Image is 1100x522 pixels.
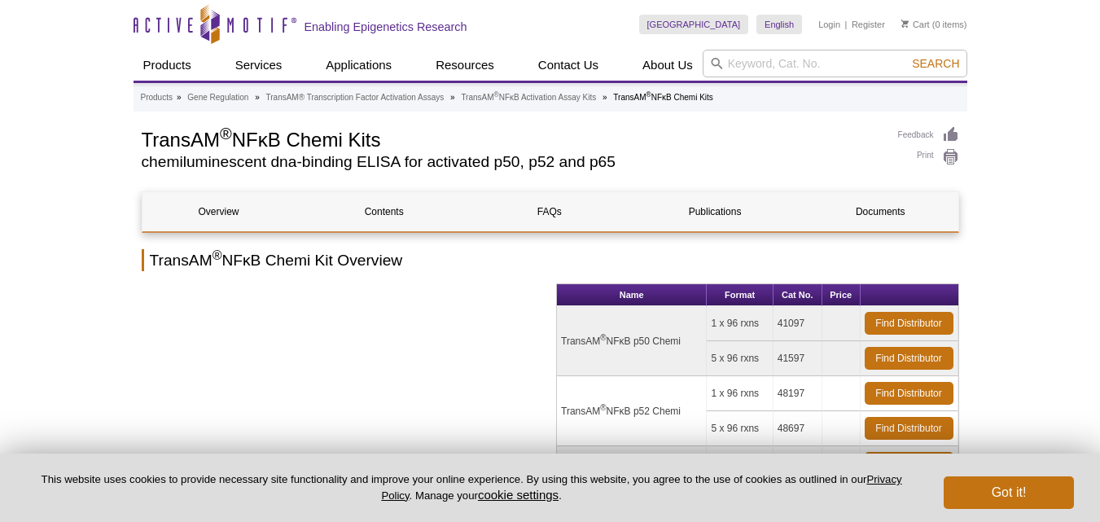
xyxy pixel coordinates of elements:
[865,382,953,405] a: Find Distributor
[600,403,606,412] sup: ®
[707,376,773,411] td: 1 x 96 rxns
[187,90,248,105] a: Gene Regulation
[944,476,1074,509] button: Got it!
[639,15,749,34] a: [GEOGRAPHIC_DATA]
[266,90,445,105] a: TransAM® Transcription Factor Activation Assays
[901,19,930,30] a: Cart
[213,248,222,262] sup: ®
[774,411,822,446] td: 48697
[613,93,712,102] li: TransAM NFκB Chemi Kits
[633,50,703,81] a: About Us
[756,15,802,34] a: English
[528,50,608,81] a: Contact Us
[557,306,707,376] td: TransAM NFκB p50 Chemi
[305,20,467,34] h2: Enabling Epigenetics Research
[316,50,401,81] a: Applications
[220,125,232,143] sup: ®
[865,452,953,475] a: Find Distributor
[461,90,596,105] a: TransAM®NFκB Activation Assay Kits
[600,333,606,342] sup: ®
[142,192,296,231] a: Overview
[774,306,822,341] td: 41097
[707,306,773,341] td: 1 x 96 rxns
[707,446,773,481] td: 1 x 96 rxns
[852,19,885,30] a: Register
[898,126,959,144] a: Feedback
[142,155,882,169] h2: chemiluminescent dna-binding ELISA for activated p50, p52 and p65
[774,446,822,481] td: 40097
[478,488,559,502] button: cookie settings
[494,90,499,99] sup: ®
[845,15,848,34] li: |
[774,341,822,376] td: 41597
[818,19,840,30] a: Login
[822,284,861,306] th: Price
[774,376,822,411] td: 48197
[707,411,773,446] td: 5 x 96 rxns
[865,417,953,440] a: Find Distributor
[901,20,909,28] img: Your Cart
[26,472,917,503] p: This website uses cookies to provide necessary site functionality and improve your online experie...
[381,473,901,501] a: Privacy Policy
[450,93,455,102] li: »
[473,192,626,231] a: FAQs
[638,192,791,231] a: Publications
[907,56,964,71] button: Search
[226,50,292,81] a: Services
[774,284,822,306] th: Cat No.
[141,90,173,105] a: Products
[703,50,967,77] input: Keyword, Cat. No.
[898,148,959,166] a: Print
[912,57,959,70] span: Search
[557,284,707,306] th: Name
[308,192,461,231] a: Contents
[707,284,773,306] th: Format
[603,93,607,102] li: »
[901,15,967,34] li: (0 items)
[646,90,651,99] sup: ®
[177,93,182,102] li: »
[134,50,201,81] a: Products
[557,446,707,516] td: TransAM NFκB p65 Chemi
[142,249,959,271] h2: TransAM NFκB Chemi Kit Overview
[707,341,773,376] td: 5 x 96 rxns
[142,126,882,151] h1: TransAM NFκB Chemi Kits
[804,192,957,231] a: Documents
[255,93,260,102] li: »
[557,376,707,446] td: TransAM NFκB p52 Chemi
[865,347,953,370] a: Find Distributor
[865,312,953,335] a: Find Distributor
[426,50,504,81] a: Resources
